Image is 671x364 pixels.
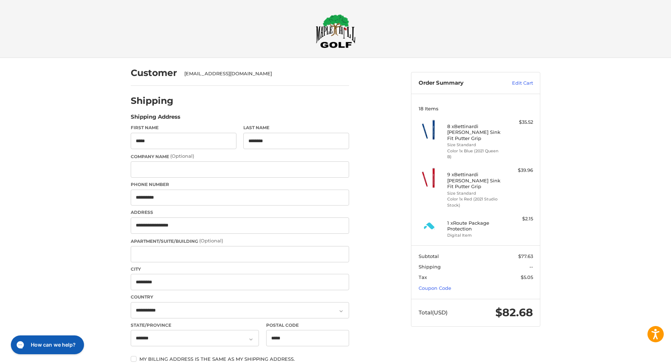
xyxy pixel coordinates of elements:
h3: Order Summary [419,80,496,87]
label: Phone Number [131,181,349,188]
small: (Optional) [199,238,223,244]
h4: 9 x Bettinardi [PERSON_NAME] Sink Fit Putter Grip [447,172,503,189]
li: Color 1x Blue (2021 Queen B) [447,148,503,160]
span: $82.68 [495,306,533,319]
li: Size Standard [447,142,503,148]
label: Last Name [243,124,349,131]
div: $35.52 [504,119,533,126]
a: Edit Cart [496,80,533,87]
label: My billing address is the same as my shipping address. [131,356,349,362]
div: [EMAIL_ADDRESS][DOMAIN_NAME] [184,70,342,77]
legend: Shipping Address [131,113,180,124]
li: Digital Item [447,232,503,238]
label: City [131,266,349,272]
div: $2.15 [504,215,533,223]
label: Postal Code [266,322,349,329]
h3: 18 Items [419,106,533,111]
span: -- [529,264,533,270]
label: Address [131,209,349,216]
h2: Customer [131,67,177,79]
small: (Optional) [170,153,194,159]
span: $5.05 [521,274,533,280]
h2: Shipping [131,95,173,106]
span: $77.63 [518,253,533,259]
label: Country [131,294,349,300]
iframe: Gorgias live chat messenger [7,333,86,357]
label: Company Name [131,153,349,160]
div: $39.96 [504,167,533,174]
h4: 1 x Route Package Protection [447,220,503,232]
a: Coupon Code [419,285,451,291]
label: First Name [131,124,236,131]
img: Maple Hill Golf [316,14,356,48]
span: Tax [419,274,427,280]
h4: 8 x Bettinardi [PERSON_NAME] Sink Fit Putter Grip [447,123,503,141]
li: Size Standard [447,190,503,196]
span: Total (USD) [419,309,448,316]
label: Apartment/Suite/Building [131,237,349,245]
span: Shipping [419,264,441,270]
label: State/Province [131,322,259,329]
li: Color 1x Red (2021 Studio Stock) [447,196,503,208]
span: Subtotal [419,253,439,259]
